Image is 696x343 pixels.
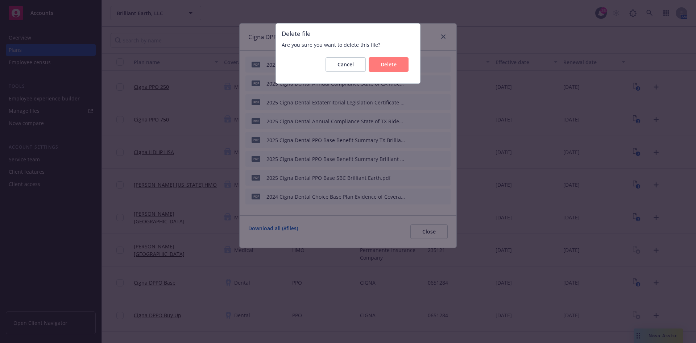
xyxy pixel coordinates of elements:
span: Are you sure you want to delete this file? [282,41,414,49]
span: Cancel [337,61,354,68]
span: Delete file [282,29,414,38]
span: Delete [381,61,397,68]
button: Cancel [326,57,366,72]
button: Delete [369,57,409,72]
